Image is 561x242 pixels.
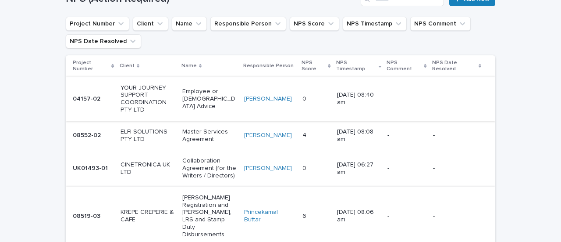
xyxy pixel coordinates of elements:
p: - [433,165,481,172]
p: Master Services Agreement [182,128,237,143]
p: Project Number [73,58,109,74]
p: Collaboration Agreement (for the Writers / Directors) [182,157,237,179]
p: [DATE] 06:27 am [337,161,381,176]
button: Name [172,17,207,31]
button: Client [133,17,168,31]
p: KREPE CREPERIE & CAFE [121,209,175,224]
p: - [433,213,481,220]
p: - [387,95,426,103]
p: 4 [302,130,308,139]
p: - [433,132,481,139]
p: ELFI SOLUTIONS PTY LTD [121,128,175,143]
p: Name [181,61,197,71]
p: - [387,213,426,220]
p: NPS Date Resolved [432,58,476,74]
tr: 08552-02ELFI SOLUTIONS PTY LTDMaster Services Agreement[PERSON_NAME] 44 [DATE] 08:08 am-- [66,121,495,150]
p: Employee or [DEMOGRAPHIC_DATA] Advice [182,88,237,110]
button: NPS Score [290,17,339,31]
p: NPS Comment [387,58,422,74]
p: - [387,132,426,139]
p: NPS Score [302,58,326,74]
p: 0 [302,163,308,172]
button: NPS Comment [410,17,471,31]
a: [PERSON_NAME] [244,95,292,103]
p: [PERSON_NAME] Registration and [PERSON_NAME], LRS and Stamp Duty Disbursements [182,194,237,238]
p: - [387,165,426,172]
p: [DATE] 08:40 am [337,91,381,106]
tr: 04157-02YOUR JOURNEY SUPPORT COORDINATION PTY LTDEmployee or [DEMOGRAPHIC_DATA] Advice[PERSON_NAM... [66,77,495,121]
p: [DATE] 08:08 am [337,128,381,143]
p: 08552-02 [73,132,114,139]
p: 04157-02 [73,95,114,103]
button: Project Number [66,17,129,31]
tr: UK01493-01CINETRONICA UK LTDCollaboration Agreement (for the Writers / Directors)[PERSON_NAME] 00... [66,150,495,187]
a: [PERSON_NAME] [244,132,292,139]
p: YOUR JOURNEY SUPPORT COORDINATION PTY LTD [121,84,175,114]
a: Princekamal Buttar [244,209,295,224]
button: NPS Timestamp [343,17,407,31]
p: 08519-03 [73,213,114,220]
button: NPS Date Resolved [66,34,141,48]
p: [DATE] 08:06 am [337,209,381,224]
p: Client [120,61,135,71]
p: 0 [302,94,308,103]
button: Responsible Person [210,17,286,31]
p: NPS Timestamp [336,58,376,74]
p: - [433,95,481,103]
p: CINETRONICA UK LTD [121,161,175,176]
p: 6 [302,211,308,220]
p: UK01493-01 [73,165,114,172]
p: Responsible Person [243,61,294,71]
a: [PERSON_NAME] [244,165,292,172]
